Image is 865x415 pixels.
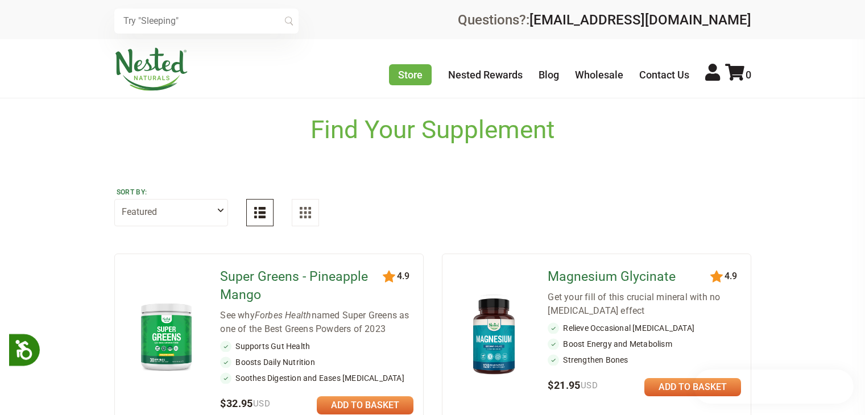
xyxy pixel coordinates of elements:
li: Soothes Digestion and Eases [MEDICAL_DATA] [220,372,413,384]
img: Super Greens - Pineapple Mango [133,298,200,375]
a: Magnesium Glycinate [548,268,712,286]
li: Relieve Occasional [MEDICAL_DATA] [548,322,741,334]
img: Grid [300,207,311,218]
span: USD [253,399,270,409]
img: Magnesium Glycinate [461,293,527,380]
img: Nested Naturals [114,48,188,91]
span: USD [581,380,598,391]
a: Store [389,64,432,85]
span: 0 [746,69,751,81]
a: 0 [725,69,751,81]
li: Boost Energy and Metabolism [548,338,741,350]
a: Super Greens - Pineapple Mango [220,268,384,304]
li: Supports Gut Health [220,341,413,352]
li: Boosts Daily Nutrition [220,356,413,368]
div: Get your fill of this crucial mineral with no [MEDICAL_DATA] effect [548,290,741,318]
input: Try "Sleeping" [114,9,299,34]
iframe: Button to open loyalty program pop-up [694,370,854,404]
a: Blog [539,69,559,81]
img: List [254,207,266,218]
div: Questions?: [458,13,751,27]
em: Forbes Health [255,310,312,321]
h1: Find Your Supplement [311,115,554,144]
a: Wholesale [575,69,623,81]
div: See why named Super Greens as one of the Best Greens Powders of 2023 [220,309,413,336]
a: [EMAIL_ADDRESS][DOMAIN_NAME] [529,12,751,28]
a: Nested Rewards [448,69,523,81]
span: $32.95 [220,397,270,409]
label: Sort by: [117,188,226,197]
span: $21.95 [548,379,598,391]
a: Contact Us [639,69,689,81]
li: Strengthen Bones [548,354,741,366]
